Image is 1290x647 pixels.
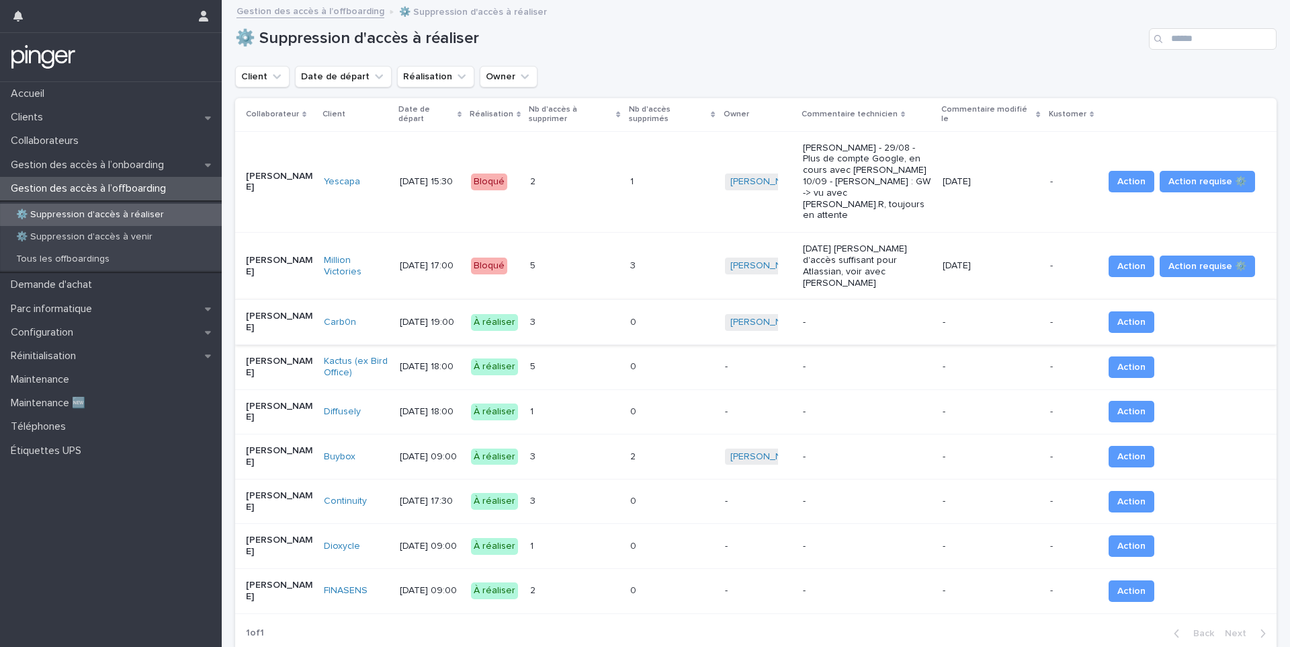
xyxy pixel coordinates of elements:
[530,258,538,272] p: 5
[471,449,518,465] div: À réaliser
[1109,311,1154,333] button: Action
[5,350,87,363] p: Réinitialisation
[235,389,1277,434] tr: [PERSON_NAME]Diffusely [DATE] 18:00À réaliser11 00 ----- Action
[730,451,804,463] a: [PERSON_NAME]
[398,102,454,127] p: Date de départ
[400,406,460,418] p: [DATE] 18:00
[530,538,536,552] p: 1
[246,356,313,379] p: [PERSON_NAME]
[471,493,518,510] div: À réaliser
[530,314,538,328] p: 3
[943,361,1010,373] p: -
[802,107,898,122] p: Commentaire technicien
[1117,584,1146,598] span: Action
[941,102,1033,127] p: Commentaire modifié le
[5,278,103,291] p: Demande d'achat
[324,541,360,552] a: Dioxycle
[803,361,933,373] p: -
[1109,256,1154,277] button: Action
[803,406,933,418] p: -
[246,171,313,194] p: [PERSON_NAME]
[1050,258,1056,272] p: -
[943,317,1010,328] p: -
[235,29,1144,48] h1: ⚙️ Suppression d'accès à réaliser
[324,176,360,188] a: Yescapa
[724,107,749,122] p: Owner
[471,358,518,375] div: À réaliser
[5,111,54,124] p: Clients
[5,326,84,339] p: Configuration
[803,541,933,552] p: -
[730,176,804,188] a: [PERSON_NAME]
[629,102,708,127] p: Nb d'accès supprimés
[5,87,55,100] p: Accueil
[324,585,368,597] a: FINASENS
[324,406,361,418] a: Diffusely
[5,254,120,265] p: Tous les offboardings
[246,445,313,468] p: [PERSON_NAME]
[1117,175,1146,188] span: Action
[5,209,175,221] p: ⚙️ Suppression d'accès à réaliser
[5,397,96,410] p: Maintenance 🆕
[725,496,792,507] p: -
[943,176,1010,188] p: [DATE]
[630,174,636,188] p: 1
[943,541,1010,552] p: -
[1050,582,1056,597] p: -
[5,303,103,315] p: Parc informatique
[530,174,538,188] p: 2
[725,406,792,418] p: -
[630,493,639,507] p: 0
[943,496,1010,507] p: -
[1117,405,1146,418] span: Action
[236,3,384,18] a: Gestion des accès à l’offboarding
[730,317,804,328] a: [PERSON_NAME]
[1160,256,1255,277] button: Action requise ⚙️
[235,233,1277,300] tr: [PERSON_NAME]Million Victories [DATE] 17:00Bloqué55 33 [PERSON_NAME] [DATE] [PERSON_NAME] d'accès...
[1117,450,1146,463] span: Action
[730,260,804,272] a: [PERSON_NAME]
[803,317,933,328] p: -
[1050,493,1056,507] p: -
[530,582,538,597] p: 2
[530,449,538,463] p: 3
[235,434,1277,480] tr: [PERSON_NAME]Buybox [DATE] 09:00À réaliser33 22 [PERSON_NAME] ---- Action
[5,135,89,147] p: Collaborateurs
[1050,538,1056,552] p: -
[400,176,460,188] p: [DATE] 15:30
[324,317,356,328] a: Carb0n
[400,585,460,597] p: [DATE] 09:00
[324,255,389,278] a: Million Victories
[630,258,638,272] p: 3
[943,406,1010,418] p: -
[235,479,1277,524] tr: [PERSON_NAME]Continuity [DATE] 17:30À réaliser33 00 ----- Action
[1109,356,1154,378] button: Action
[630,314,639,328] p: 0
[5,445,92,457] p: Étiquettes UPS
[246,401,313,424] p: [PERSON_NAME]
[235,568,1277,613] tr: [PERSON_NAME]FINASENS [DATE] 09:00À réaliser22 00 ----- Action
[1160,171,1255,192] button: Action requise ⚙️
[470,107,513,122] p: Réalisation
[246,311,313,334] p: [PERSON_NAME]
[1050,314,1056,328] p: -
[246,255,313,278] p: [PERSON_NAME]
[1219,627,1277,640] button: Next
[1168,175,1246,188] span: Action requise ⚙️
[1109,171,1154,192] button: Action
[943,585,1010,597] p: -
[943,260,1010,272] p: [DATE]
[803,143,933,222] p: [PERSON_NAME] - 29/08 - Plus de compte Google, en cours avec [PERSON_NAME] 10/09 - [PERSON_NAME] ...
[630,449,638,463] p: 2
[471,174,507,190] div: Bloqué
[400,260,460,272] p: [DATE] 17:00
[324,356,389,379] a: Kactus (ex Bird Office)
[1185,629,1214,638] span: Back
[397,66,474,87] button: Réalisation
[1109,491,1154,512] button: Action
[246,107,299,122] p: Collaborateur
[399,3,547,18] p: ⚙️ Suppression d'accès à réaliser
[530,493,538,507] p: 3
[1149,28,1277,50] input: Search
